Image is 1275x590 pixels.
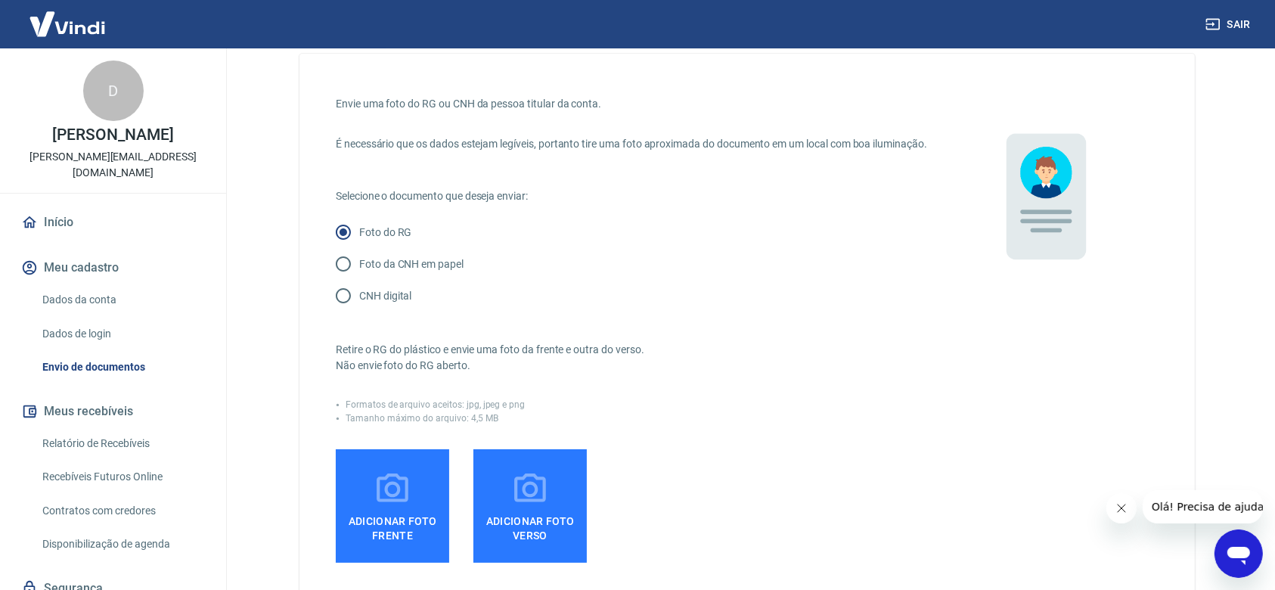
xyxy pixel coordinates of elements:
[359,288,411,304] p: CNH digital
[1143,490,1263,523] iframe: Mensagem da empresa
[932,90,1159,317] img: 9UttyuGgyT+7LlLseZI9Bh5IL9fdlyU7YsUREGKXXh6YNWHhDkCHSobsCnUJ8bxtmpXAruDXapAwAAAAAAAAAAAAAAAAAAAAA...
[359,256,464,272] p: Foto da CNH em papel
[479,508,581,542] span: Adicionar foto verso
[36,461,208,492] a: Recebíveis Futuros Online
[346,398,525,411] p: Formatos de arquivo aceitos: jpg, jpeg e png
[1106,493,1137,523] iframe: Fechar mensagem
[36,428,208,459] a: Relatório de Recebíveis
[18,395,208,428] button: Meus recebíveis
[36,284,208,315] a: Dados da conta
[473,449,587,563] label: Adicionar foto verso
[1215,529,1263,578] iframe: Botão para abrir a janela de mensagens
[336,342,927,374] p: Retire o RG do plástico e envie uma foto da frente e outra do verso. Não envie foto do RG aberto.
[36,495,208,526] a: Contratos com credores
[359,225,412,241] p: Foto do RG
[346,411,498,425] p: Tamanho máximo do arquivo: 4,5 MB
[18,1,116,47] img: Vindi
[83,61,144,121] div: D
[342,508,443,542] span: Adicionar foto frente
[36,529,208,560] a: Disponibilização de agenda
[52,127,173,143] p: [PERSON_NAME]
[12,149,214,181] p: [PERSON_NAME][EMAIL_ADDRESS][DOMAIN_NAME]
[18,206,208,239] a: Início
[18,251,208,284] button: Meu cadastro
[336,449,449,563] label: Adicionar foto frente
[1202,11,1257,39] button: Sair
[336,96,927,112] p: Envie uma foto do RG ou CNH da pessoa titular da conta.
[9,11,127,23] span: Olá! Precisa de ajuda?
[36,352,208,383] a: Envio de documentos
[336,188,927,204] p: Selecione o documento que deseja enviar:
[336,136,927,152] p: É necessário que os dados estejam legíveis, portanto tire uma foto aproximada do documento em um ...
[36,318,208,349] a: Dados de login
